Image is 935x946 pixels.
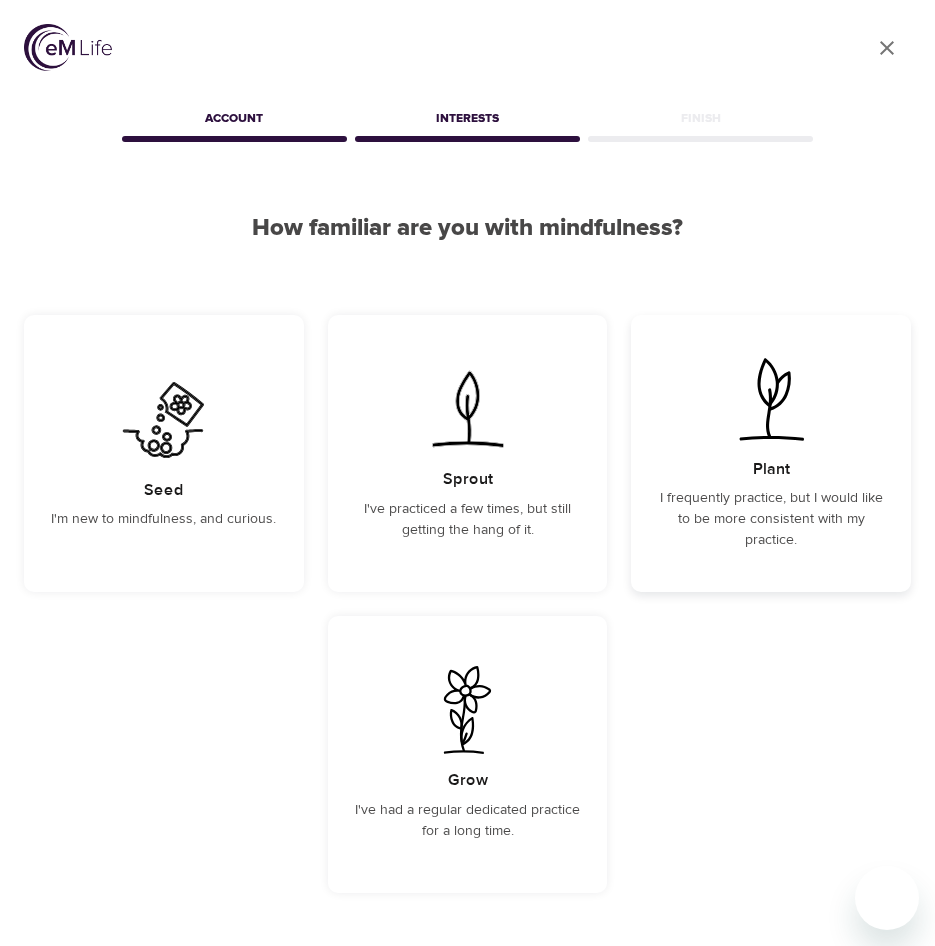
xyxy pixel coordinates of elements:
a: close [863,24,911,72]
h5: Plant [753,459,790,480]
div: I've had a regular dedicated practice for a long time.GrowI've had a regular dedicated practice f... [328,616,608,893]
iframe: Button to launch messaging window [855,866,919,930]
img: I've practiced a few times, but still getting the hang of it. [417,365,518,453]
img: I've had a regular dedicated practice for a long time. [417,666,518,754]
div: I've practiced a few times, but still getting the hang of it.SproutI've practiced a few times, bu... [328,315,608,592]
img: logo [24,24,112,71]
h5: Grow [448,770,488,791]
p: I've practiced a few times, but still getting the hang of it. [352,499,584,541]
p: I frequently practice, but I would like to be more consistent with my practice. [655,488,887,551]
div: I'm new to mindfulness, and curious.SeedI'm new to mindfulness, and curious. [24,315,304,592]
p: I've had a regular dedicated practice for a long time. [352,800,584,842]
div: I frequently practice, but I would like to be more consistent with my practice.PlantI frequently ... [631,315,911,592]
p: I'm new to mindfulness, and curious. [51,509,276,530]
img: I'm new to mindfulness, and curious. [113,376,214,464]
h5: Sprout [443,469,493,490]
h5: Seed [144,480,184,501]
h2: How familiar are you with mindfulness? [24,214,911,243]
img: I frequently practice, but I would like to be more consistent with my practice. [721,355,822,443]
